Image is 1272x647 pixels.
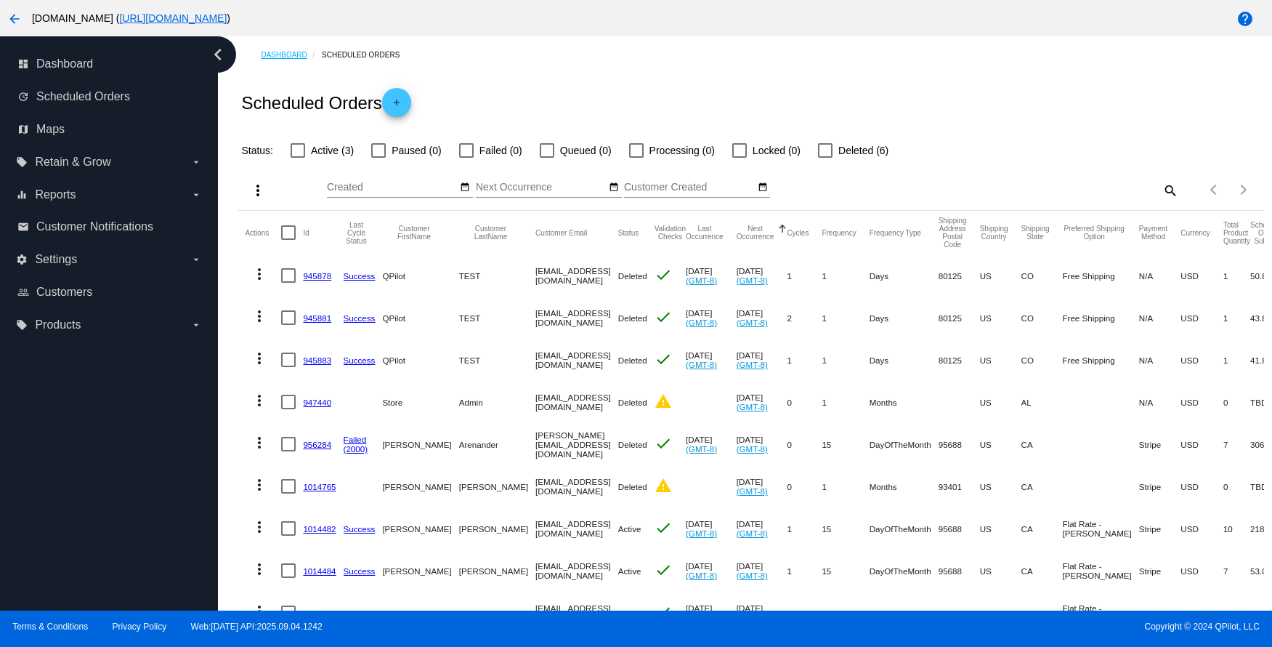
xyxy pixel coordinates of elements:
[618,608,641,618] span: Active
[1062,254,1138,297] mat-cell: Free Shipping
[1062,507,1138,550] mat-cell: Flat Rate - [PERSON_NAME]
[36,123,65,136] span: Maps
[241,88,410,117] h2: Scheduled Orders
[191,622,323,632] a: Web:[DATE] API:2025.09.04.1242
[686,423,737,465] mat-cell: [DATE]
[870,339,939,381] mat-cell: Days
[327,182,458,193] input: Created
[686,360,717,369] a: (GMT-8)
[1200,175,1229,204] button: Previous page
[624,182,755,193] input: Customer Created
[686,550,737,592] mat-cell: [DATE]
[1021,381,1063,423] mat-cell: AL
[459,297,535,339] mat-cell: TEST
[392,142,441,159] span: Paused (0)
[870,592,939,634] mat-cell: DayOfTheMonth
[618,228,639,237] button: Change sorting for Status
[618,440,647,449] span: Deleted
[382,550,458,592] mat-cell: [PERSON_NAME]
[870,381,939,423] mat-cell: Months
[17,91,29,103] i: update
[787,465,822,507] mat-cell: 0
[251,392,268,409] mat-icon: more_vert
[382,465,458,507] mat-cell: [PERSON_NAME]
[1139,592,1180,634] mat-cell: Stripe
[382,254,458,297] mat-cell: QPilot
[870,228,922,237] button: Change sorting for FrequencyType
[822,507,869,550] mat-cell: 15
[1139,507,1180,550] mat-cell: Stripe
[980,465,1021,507] mat-cell: US
[1062,339,1138,381] mat-cell: Free Shipping
[737,402,768,411] a: (GMT-8)
[251,476,268,494] mat-icon: more_vert
[1180,507,1223,550] mat-cell: USD
[476,182,607,193] input: Next Occurrence
[303,440,331,449] a: 956284
[459,254,535,297] mat-cell: TEST
[17,124,29,135] i: map
[1223,592,1250,634] mat-cell: 10
[16,156,28,168] i: local_offer
[737,550,787,592] mat-cell: [DATE]
[737,254,787,297] mat-cell: [DATE]
[939,507,980,550] mat-cell: 95688
[1139,465,1180,507] mat-cell: Stripe
[838,142,888,159] span: Deleted (6)
[737,529,768,538] a: (GMT-8)
[737,444,768,454] a: (GMT-8)
[251,265,268,283] mat-icon: more_vert
[787,254,822,297] mat-cell: 1
[245,211,281,254] mat-header-cell: Actions
[737,465,787,507] mat-cell: [DATE]
[822,592,869,634] mat-cell: 15
[1223,381,1250,423] mat-cell: 0
[870,423,939,465] mat-cell: DayOfTheMonth
[190,189,202,201] i: arrow_drop_down
[939,465,980,507] mat-cell: 93401
[1236,10,1254,28] mat-icon: help
[249,182,267,199] mat-icon: more_vert
[1223,465,1250,507] mat-cell: 0
[459,339,535,381] mat-cell: TEST
[344,271,376,281] a: Success
[980,381,1021,423] mat-cell: US
[36,286,92,299] span: Customers
[322,44,413,66] a: Scheduled Orders
[17,58,29,70] i: dashboard
[382,381,458,423] mat-cell: Store
[787,381,822,423] mat-cell: 0
[939,550,980,592] mat-cell: 95688
[17,52,202,76] a: dashboard Dashboard
[1223,211,1250,254] mat-header-cell: Total Product Quantity
[939,254,980,297] mat-cell: 80125
[535,381,618,423] mat-cell: [EMAIL_ADDRESS][DOMAIN_NAME]
[649,622,1260,632] span: Copyright © 2024 QPilot, LLC
[1021,507,1063,550] mat-cell: CA
[1223,297,1250,339] mat-cell: 1
[758,182,768,193] mat-icon: date_range
[618,355,647,365] span: Deleted
[737,297,787,339] mat-cell: [DATE]
[241,145,273,156] span: Status:
[251,560,268,578] mat-icon: more_vert
[1021,297,1063,339] mat-cell: CO
[1161,179,1178,201] mat-icon: search
[870,297,939,339] mat-cell: Days
[618,398,647,407] span: Deleted
[344,221,370,245] button: Change sorting for LastProcessingCycleId
[655,393,672,410] mat-icon: warning
[344,524,376,534] a: Success
[787,507,822,550] mat-cell: 1
[939,217,967,249] button: Change sorting for ShippingPostcode
[1139,297,1180,339] mat-cell: N/A
[459,465,535,507] mat-cell: [PERSON_NAME]
[737,381,787,423] mat-cell: [DATE]
[1062,592,1138,634] mat-cell: Flat Rate - [PERSON_NAME]
[686,444,717,454] a: (GMT-8)
[459,507,535,550] mat-cell: [PERSON_NAME]
[787,228,809,237] button: Change sorting for Cycles
[16,319,28,331] i: local_offer
[1180,423,1223,465] mat-cell: USD
[1180,465,1223,507] mat-cell: USD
